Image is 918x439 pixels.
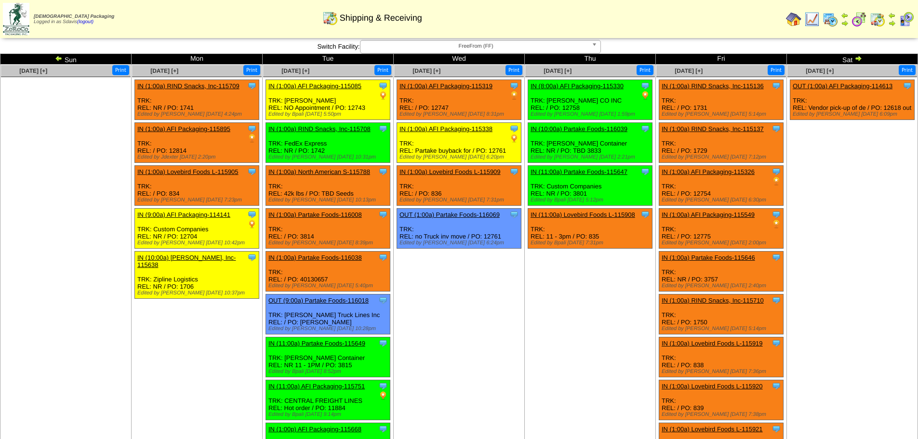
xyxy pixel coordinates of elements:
div: Edited by [PERSON_NAME] [DATE] 1:59pm [531,111,652,117]
a: [DATE] [+] [150,67,178,74]
a: IN (1:00a) RIND Snacks, Inc-115709 [137,82,239,90]
div: Edited by [PERSON_NAME] [DATE] 8:39pm [268,240,390,246]
div: Edited by [PERSON_NAME] [DATE] 7:12pm [662,154,783,160]
div: Edited by [PERSON_NAME] [DATE] 6:20pm [399,154,521,160]
img: arrowright.gif [841,19,849,27]
div: TRK: REL: Partake buyback for / PO: 12761 [397,123,521,163]
a: IN (1:00a) AFI Packaging-115338 [399,125,492,133]
img: arrowleft.gif [841,12,849,19]
a: IN (8:00a) AFI Packaging-115330 [531,82,624,90]
button: Print [637,65,653,75]
a: IN (1:00a) Lovebird Foods L-115909 [399,168,501,175]
a: IN (1:00a) RIND Snacks, Inc-115137 [662,125,764,133]
div: TRK: FedEx Express REL: NR / PO: 1742 [266,123,390,163]
a: IN (1:00a) RIND Snacks, Inc-115710 [662,297,764,304]
img: PO [378,391,388,400]
a: OUT (1:00a) AFI Packaging-114613 [793,82,892,90]
span: Logged in as Sdavis [34,14,114,25]
img: PO [772,219,781,229]
a: IN (11:00a) Lovebird Foods L-115908 [531,211,635,218]
a: IN (11:00a) Partake Foods-115649 [268,340,365,347]
div: Edited by Bpali [DATE] 9:14pm [268,412,390,417]
div: Edited by [PERSON_NAME] [DATE] 8:31pm [399,111,521,117]
a: IN (9:00a) AFI Packaging-114141 [137,211,230,218]
div: Edited by [PERSON_NAME] [DATE] 5:14pm [662,326,783,332]
img: Tooltip [378,253,388,262]
button: Print [374,65,391,75]
a: [DATE] [+] [675,67,703,74]
img: Tooltip [772,210,781,219]
img: Tooltip [378,81,388,91]
div: Edited by [PERSON_NAME] [DATE] 7:38pm [662,412,783,417]
a: IN (1:00a) North American S-115788 [268,168,370,175]
img: Tooltip [247,124,257,133]
img: PO [247,219,257,229]
div: TRK: REL: no Truck inv move / PO: 12761 [397,209,521,249]
img: calendarblend.gif [851,12,867,27]
div: TRK: Zipline Logistics REL: NR / PO: 1706 [135,252,259,299]
img: Tooltip [378,295,388,305]
a: IN (11:00a) Partake Foods-115647 [531,168,627,175]
div: TRK: REL: Vendor pick-up of de / PO: 12618 out [790,80,915,120]
div: Edited by [PERSON_NAME] [DATE] 5:40pm [268,283,390,289]
div: Edited by [PERSON_NAME] [DATE] 7:23pm [137,197,259,203]
img: PO [509,133,519,143]
span: Shipping & Receiving [340,13,422,23]
div: Edited by [PERSON_NAME] [DATE] 7:31pm [399,197,521,203]
img: Tooltip [247,210,257,219]
td: Sun [0,54,132,65]
img: home.gif [786,12,801,27]
img: Tooltip [640,81,650,91]
img: Tooltip [772,253,781,262]
button: Print [899,65,916,75]
img: PO [247,133,257,143]
div: TRK: REL: 42k lbs / PO: TBD Seeds [266,166,390,206]
div: Edited by [PERSON_NAME] [DATE] 10:31pm [268,154,390,160]
img: Tooltip [772,81,781,91]
div: Edited by [PERSON_NAME] [DATE] 6:09pm [793,111,914,117]
img: Tooltip [509,124,519,133]
img: Tooltip [378,381,388,391]
td: Thu [525,54,656,65]
button: Print [112,65,129,75]
button: Print [243,65,260,75]
img: zoroco-logo-small.webp [3,3,29,35]
img: Tooltip [772,167,781,176]
a: IN (1:00a) RIND Snacks, Inc-115708 [268,125,371,133]
div: TRK: REL: / PO: 836 [397,166,521,206]
a: [DATE] [+] [806,67,834,74]
img: PO [640,91,650,100]
div: TRK: REL: / PO: 838 [659,337,784,377]
img: Tooltip [247,81,257,91]
img: Tooltip [378,124,388,133]
img: Tooltip [509,167,519,176]
img: Tooltip [640,210,650,219]
span: [DATE] [+] [281,67,309,74]
a: IN (10:00a) Partake Foods-116039 [531,125,627,133]
img: calendarcustomer.gif [899,12,914,27]
img: arrowleft.gif [55,54,63,62]
a: (logout) [77,19,93,25]
div: Edited by [PERSON_NAME] [DATE] 10:28pm [268,326,390,332]
a: IN (1:00a) RIND Snacks, Inc-115136 [662,82,764,90]
td: Wed [394,54,525,65]
div: Edited by Bpali [DATE] 5:12pm [531,197,652,203]
span: [DEMOGRAPHIC_DATA] Packaging [34,14,114,19]
a: OUT (9:00a) Partake Foods-116018 [268,297,369,304]
div: TRK: REL: / PO: 839 [659,380,784,420]
img: arrowright.gif [854,54,862,62]
div: Edited by [PERSON_NAME] [DATE] 6:30pm [662,197,783,203]
div: TRK: CENTRAL FREIGHT LINES REL: Hot order / PO: 11884 [266,380,390,420]
div: Edited by [PERSON_NAME] [DATE] 10:37pm [137,290,259,296]
img: Tooltip [772,381,781,391]
a: IN (1:00a) AFI Packaging-115319 [399,82,492,90]
a: IN (1:00a) Partake Foods-116008 [268,211,362,218]
button: Print [506,65,522,75]
div: Edited by [PERSON_NAME] [DATE] 10:13pm [268,197,390,203]
td: Tue [263,54,394,65]
span: [DATE] [+] [412,67,440,74]
div: TRK: REL: / PO: 1750 [659,294,784,334]
div: Edited by [PERSON_NAME] [DATE] 6:24pm [399,240,521,246]
span: [DATE] [+] [544,67,572,74]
